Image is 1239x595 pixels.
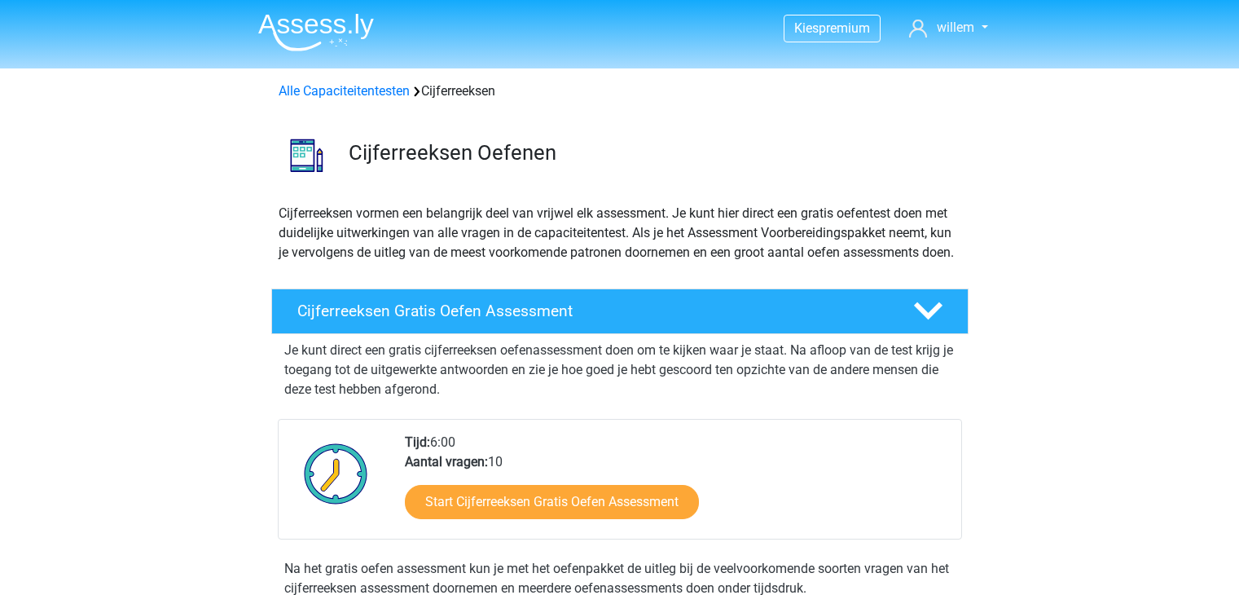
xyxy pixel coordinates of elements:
[405,454,488,469] b: Aantal vragen:
[405,485,699,519] a: Start Cijferreeksen Gratis Oefen Assessment
[279,204,961,262] p: Cijferreeksen vormen een belangrijk deel van vrijwel elk assessment. Je kunt hier direct een grat...
[819,20,870,36] span: premium
[349,140,956,165] h3: Cijferreeksen Oefenen
[405,434,430,450] b: Tijd:
[279,83,410,99] a: Alle Capaciteitentesten
[265,289,975,334] a: Cijferreeksen Gratis Oefen Assessment
[284,341,956,399] p: Je kunt direct een gratis cijferreeksen oefenassessment doen om te kijken waar je staat. Na afloo...
[903,18,994,37] a: willem
[258,13,374,51] img: Assessly
[295,433,377,514] img: Klok
[937,20,974,35] span: willem
[794,20,819,36] span: Kies
[393,433,960,539] div: 6:00 10
[272,121,341,190] img: cijferreeksen
[784,17,880,39] a: Kiespremium
[272,82,968,101] div: Cijferreeksen
[297,302,887,320] h4: Cijferreeksen Gratis Oefen Assessment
